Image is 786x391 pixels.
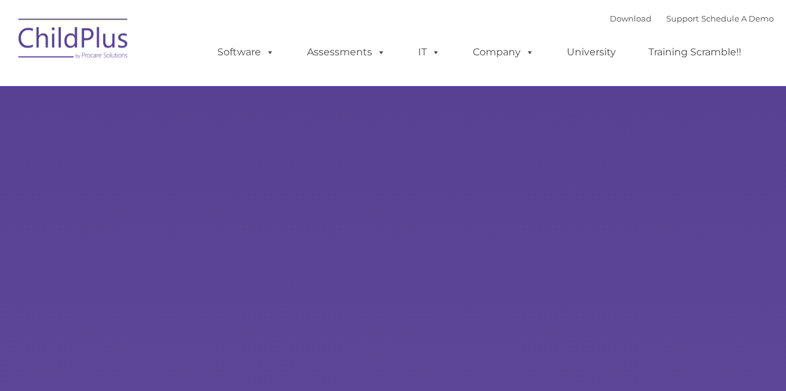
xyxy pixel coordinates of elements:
[666,14,699,23] a: Support
[554,40,628,65] a: University
[701,14,774,23] a: Schedule A Demo
[636,40,753,65] a: Training Scramble!!
[610,14,652,23] a: Download
[295,40,398,65] a: Assessments
[461,40,547,65] a: Company
[12,10,135,71] img: ChildPlus by Procare Solutions
[205,40,287,65] a: Software
[406,40,453,65] a: IT
[610,14,774,23] font: |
